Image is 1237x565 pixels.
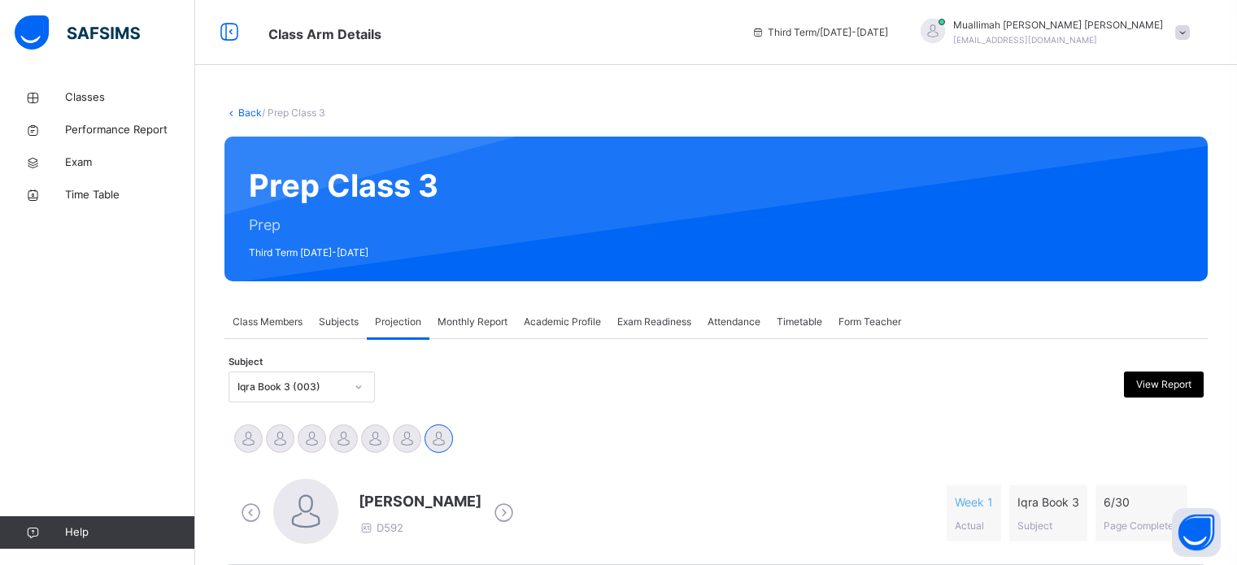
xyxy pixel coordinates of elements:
span: Time Table [65,187,195,203]
span: / Prep Class 3 [262,106,325,119]
span: D592 [359,521,403,534]
span: Form Teacher [838,315,901,329]
a: Back [238,106,262,119]
span: Class Members [233,315,303,329]
span: Actual [955,519,984,532]
span: Class Arm Details [268,26,381,42]
span: Attendance [708,315,760,329]
div: Muallimah SabrinaMohammad [904,18,1198,47]
span: Timetable [777,315,822,329]
button: Open asap [1172,508,1221,557]
span: View Report [1136,377,1191,392]
span: Classes [65,89,195,106]
div: Iqra Book 3 (003) [237,380,345,394]
span: Performance Report [65,122,195,138]
span: 6 / 30 [1104,493,1179,511]
span: Help [65,524,194,541]
span: Page Completed [1104,519,1179,532]
span: [EMAIL_ADDRESS][DOMAIN_NAME] [953,35,1097,45]
span: [PERSON_NAME] [359,490,481,512]
img: safsims [15,15,140,50]
span: Subjects [319,315,359,329]
span: Projection [375,315,421,329]
span: Academic Profile [524,315,601,329]
span: Subject [229,355,263,369]
span: Week 1 [955,493,993,511]
span: Exam [65,154,195,171]
span: Iqra Book 3 [1017,493,1079,511]
span: Subject [1017,519,1052,532]
span: Muallimah [PERSON_NAME] [PERSON_NAME] [953,18,1163,33]
span: Monthly Report [438,315,507,329]
span: Exam Readiness [617,315,691,329]
span: session/term information [751,25,888,40]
